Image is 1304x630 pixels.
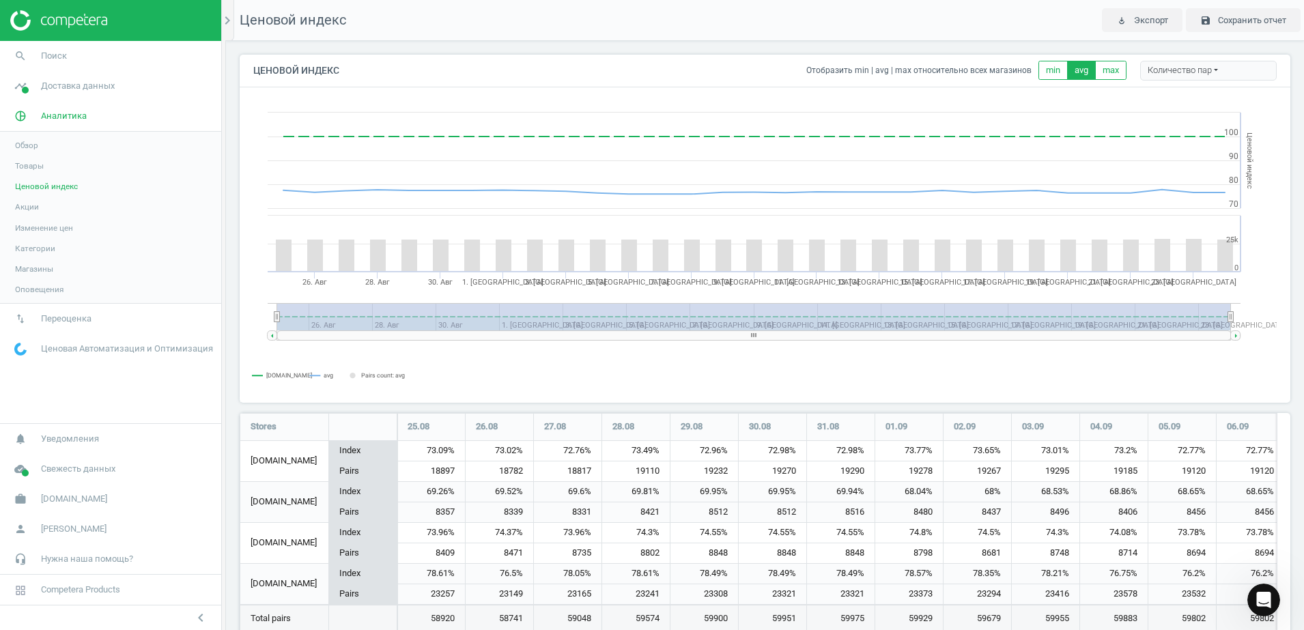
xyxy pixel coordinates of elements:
[193,610,209,626] i: chevron_left
[1038,61,1068,80] button: min
[15,284,63,295] span: Оповещения
[534,441,601,461] div: 72.76%
[602,584,670,604] div: 23241
[41,50,67,62] span: Поиск
[240,12,346,28] span: Ценовой индекс
[1012,482,1079,502] div: 68.53%
[875,564,943,584] div: 78.57%
[1012,461,1079,481] div: 19295
[525,278,606,287] tspan: 3. [GEOGRAPHIC_DATA]
[875,523,943,543] div: 74.8%
[944,523,1011,543] div: 74.5%
[1088,278,1174,287] tspan: 21. [GEOGRAPHIC_DATA]
[240,441,328,481] div: [DOMAIN_NAME]
[397,482,465,502] div: 69.26%
[1025,278,1111,287] tspan: 19. [GEOGRAPHIC_DATA]
[329,502,397,522] div: Pairs
[670,441,738,461] div: 72.96%
[329,564,397,584] div: Index
[8,426,33,452] i: notifications
[466,543,533,563] div: 8471
[329,543,397,563] div: Pairs
[466,441,533,461] div: 73.02%
[14,343,27,356] img: wGWNvw8QSZomAAAAABJRU5ErkJggg==
[329,523,397,543] div: Index
[1245,132,1254,188] tspan: Ценовой индекс
[807,564,875,584] div: 78.49%
[1229,152,1238,161] text: 90
[749,612,796,625] span: 59951
[251,420,277,433] span: Stores
[875,441,943,461] div: 73.77%
[1012,441,1079,461] div: 73.01%
[1186,8,1301,33] button: save Сохранить отчет
[1148,502,1216,522] div: 8456
[807,502,875,522] div: 8516
[875,502,943,522] div: 8480
[462,278,543,287] tspan: 1. [GEOGRAPHIC_DATA]
[10,10,107,31] img: ajHJNr6hYgQAAAAASUVORK5CYII=
[1022,612,1069,625] span: 59955
[240,523,328,563] div: [DOMAIN_NAME]
[240,564,328,604] div: [DOMAIN_NAME]
[41,493,107,505] span: [DOMAIN_NAME]
[15,140,38,151] span: Обзор
[1217,441,1284,461] div: 72.77%
[251,612,318,625] span: Total pairs
[41,110,87,122] span: Аналитика
[602,564,670,584] div: 78.61%
[749,420,771,433] span: 30.08
[1201,321,1286,330] tspan: 23. [GEOGRAPHIC_DATA]
[817,612,864,625] span: 59975
[1095,61,1126,80] button: max
[41,313,91,325] span: Переоценка
[1200,15,1211,26] i: save
[739,502,806,522] div: 8512
[1159,420,1180,433] span: 05.09
[534,523,601,543] div: 73.96%
[885,612,933,625] span: 59929
[602,482,670,502] div: 69.81%
[466,502,533,522] div: 8339
[41,553,133,565] span: Нужна наша помощь?
[1226,235,1238,244] text: 25k
[266,372,312,379] tspan: [DOMAIN_NAME]
[534,584,601,604] div: 23165
[1102,8,1182,33] button: play_for_work Экспорт
[739,523,806,543] div: 74.55%
[681,420,703,433] span: 29.08
[588,278,669,287] tspan: 5. [GEOGRAPHIC_DATA]
[1067,61,1096,80] button: avg
[1217,461,1284,481] div: 19120
[875,482,943,502] div: 68.04%
[670,523,738,543] div: 74.55%
[885,420,907,433] span: 01.09
[944,482,1011,502] div: 68%
[397,543,465,563] div: 8409
[8,516,33,542] i: person
[602,502,670,522] div: 8421
[670,543,738,563] div: 8848
[1217,564,1284,584] div: 76.2%
[15,223,73,233] span: Изменение цен
[1148,584,1216,604] div: 23532
[534,502,601,522] div: 8331
[670,482,738,502] div: 69.95%
[1148,543,1216,563] div: 8694
[1227,420,1249,433] span: 06.09
[807,482,875,502] div: 69.94%
[806,65,1038,76] span: Отобразить min | avg | max относительно всех магазинов
[670,502,738,522] div: 8512
[1080,441,1148,461] div: 73.2%
[944,461,1011,481] div: 19267
[1148,564,1216,584] div: 76.2%
[184,609,218,627] button: chevron_left
[1116,15,1127,26] i: play_for_work
[1217,502,1284,522] div: 8456
[544,612,591,625] span: 59048
[8,546,33,572] i: headset_mic
[219,12,236,29] i: chevron_right
[408,420,429,433] span: 25.08
[15,181,78,192] span: Ценовой индекс
[41,523,107,535] span: [PERSON_NAME]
